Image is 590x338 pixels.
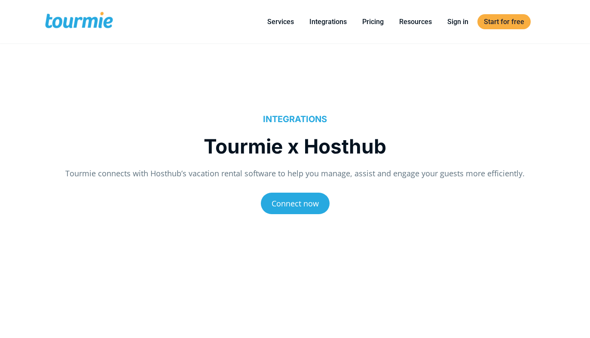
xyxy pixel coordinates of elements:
[57,133,533,159] h1: Tourmie x Hosthub
[261,16,300,27] a: Services
[356,16,390,27] a: Pricing
[263,114,327,124] a: INTEGRATIONS
[393,16,438,27] a: Resources
[261,193,330,214] a: Connect now
[303,16,353,27] a: Integrations
[441,16,475,27] a: Sign in
[57,168,533,179] p: Tourmie connects with Hosthub’s vacation rental software to help you manage, assist and engage yo...
[477,14,531,29] a: Start for free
